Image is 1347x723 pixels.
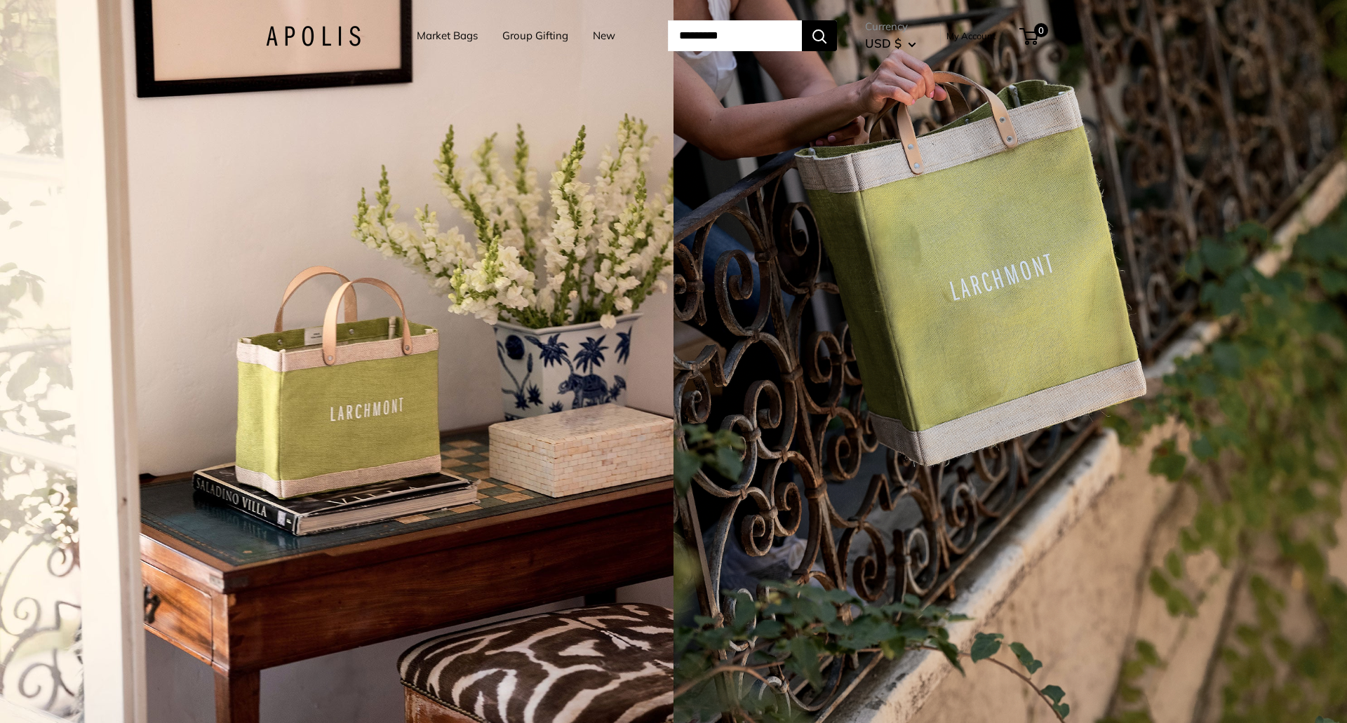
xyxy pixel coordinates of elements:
button: USD $ [865,32,916,55]
span: Cart [1057,28,1081,43]
a: Market Bags [417,26,478,46]
a: New [593,26,615,46]
span: USD $ [865,36,902,50]
a: 0 Cart [1021,25,1081,47]
a: Group Gifting [502,26,568,46]
span: 0 [1034,23,1048,37]
span: Currency [865,17,916,36]
a: My Account [946,27,996,44]
button: Search [802,20,837,51]
input: Search... [668,20,802,51]
img: Apolis [266,26,361,46]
